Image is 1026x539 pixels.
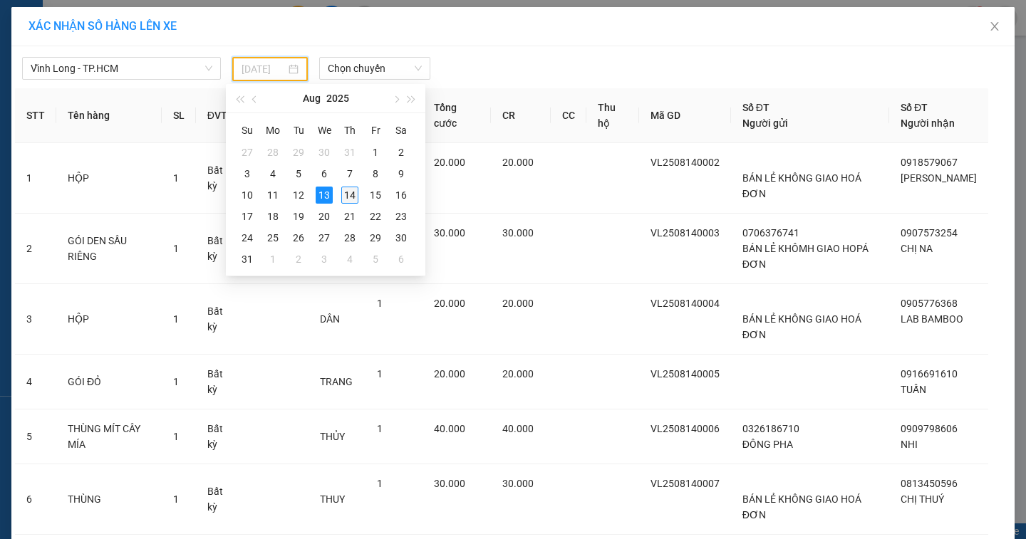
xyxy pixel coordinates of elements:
[742,102,769,113] span: Số ĐT
[290,165,307,182] div: 5
[502,298,534,309] span: 20.000
[989,21,1000,32] span: close
[388,248,414,270] td: 2025-09-06
[311,119,337,142] th: We
[651,478,720,489] span: VL2508140007
[28,19,177,33] span: XÁC NHẬN SỐ HÀNG LÊN XE
[901,157,958,168] span: 0918579067
[367,165,384,182] div: 8
[173,243,179,254] span: 1
[234,184,260,206] td: 2025-08-10
[901,439,918,450] span: NHI
[423,88,491,143] th: Tổng cước
[286,184,311,206] td: 2025-08-12
[363,248,388,270] td: 2025-09-05
[316,144,333,161] div: 30
[975,7,1015,47] button: Close
[651,298,720,309] span: VL2508140004
[502,423,534,434] span: 40.000
[901,384,926,395] span: TUẤN
[388,227,414,248] td: 2025-08-30
[388,142,414,163] td: 2025-08-02
[234,163,260,184] td: 2025-08-03
[639,88,731,143] th: Mã GD
[363,163,388,184] td: 2025-08-08
[901,102,928,113] span: Số ĐT
[901,117,955,129] span: Người nhận
[286,142,311,163] td: 2025-07-29
[196,214,245,284] td: Bất kỳ
[162,88,196,143] th: SL
[264,144,281,161] div: 28
[742,313,861,340] span: BÁN LẺ KHÔNG GIAO HOÁ ĐƠN
[367,187,384,204] div: 15
[311,227,337,248] td: 2025-08-27
[901,478,958,489] span: 0813450596
[742,227,799,239] span: 0706376741
[901,313,963,325] span: LAB BAMBOO
[367,251,384,268] div: 5
[377,368,383,380] span: 1
[56,214,162,284] td: GÓI DEN SẦU RIÊNG
[264,229,281,246] div: 25
[393,165,410,182] div: 9
[316,251,333,268] div: 3
[196,284,245,355] td: Bất kỳ
[491,88,551,143] th: CR
[290,229,307,246] div: 26
[234,142,260,163] td: 2025-07-27
[742,243,869,270] span: BÁN LẺ KHÔMH GIAO HOPÁ ĐƠN
[341,165,358,182] div: 7
[337,206,363,227] td: 2025-08-21
[93,12,207,46] div: TP. [PERSON_NAME]
[290,208,307,225] div: 19
[56,355,162,409] td: GÓI ĐỎ
[326,84,349,112] button: 2025
[434,298,465,309] span: 20.000
[260,206,286,227] td: 2025-08-18
[320,376,353,387] span: TRANG
[393,229,410,246] div: 30
[303,84,321,112] button: Aug
[502,157,534,168] span: 20.000
[290,144,307,161] div: 29
[311,163,337,184] td: 2025-08-06
[363,227,388,248] td: 2025-08-29
[316,208,333,225] div: 20
[56,409,162,464] td: THÙNG MÍT CÂY MÍA
[260,119,286,142] th: Mo
[363,206,388,227] td: 2025-08-22
[363,142,388,163] td: 2025-08-01
[434,157,465,168] span: 20.000
[742,117,788,129] span: Người gửi
[742,172,861,199] span: BÁN LẺ KHÔNG GIAO HOÁ ĐƠN
[173,431,179,442] span: 1
[311,206,337,227] td: 2025-08-20
[320,431,345,442] span: THỦY
[260,163,286,184] td: 2025-08-04
[286,163,311,184] td: 2025-08-05
[363,184,388,206] td: 2025-08-15
[367,144,384,161] div: 1
[260,142,286,163] td: 2025-07-28
[393,187,410,204] div: 16
[196,464,245,535] td: Bất kỳ
[234,248,260,270] td: 2025-08-31
[56,143,162,214] td: HỘP
[242,61,286,77] input: 13/08/2025
[901,368,958,380] span: 0916691610
[337,119,363,142] th: Th
[377,478,383,489] span: 1
[93,14,127,28] span: Nhận:
[15,143,56,214] td: 1
[901,493,944,505] span: CHỊ THUÝ
[901,172,977,184] span: [PERSON_NAME]
[15,88,56,143] th: STT
[12,12,83,46] div: Vĩnh Long
[290,251,307,268] div: 2
[234,206,260,227] td: 2025-08-17
[196,355,245,409] td: Bất kỳ
[290,187,307,204] div: 12
[341,187,358,204] div: 14
[651,423,720,434] span: VL2508140006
